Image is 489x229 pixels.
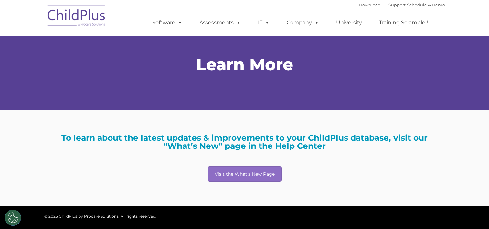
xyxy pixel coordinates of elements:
[359,2,381,7] a: Download
[373,16,434,29] a: Training Scramble!!
[5,210,21,226] button: Cookies Settings
[280,16,325,29] a: Company
[44,0,109,33] img: ChildPlus by Procare Solutions
[330,16,368,29] a: University
[388,2,406,7] a: Support
[193,16,247,29] a: Assessments
[146,16,189,29] a: Software
[407,2,445,7] a: Schedule A Demo
[208,166,282,182] a: Visit the What's New Page
[196,55,293,74] span: Learn More
[359,2,445,7] font: |
[251,16,276,29] a: IT
[61,133,428,151] strong: To learn about the latest updates & improvements to your ChildPlus database, visit our “What’s Ne...
[44,214,156,219] span: © 2025 ChildPlus by Procare Solutions. All rights reserved.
